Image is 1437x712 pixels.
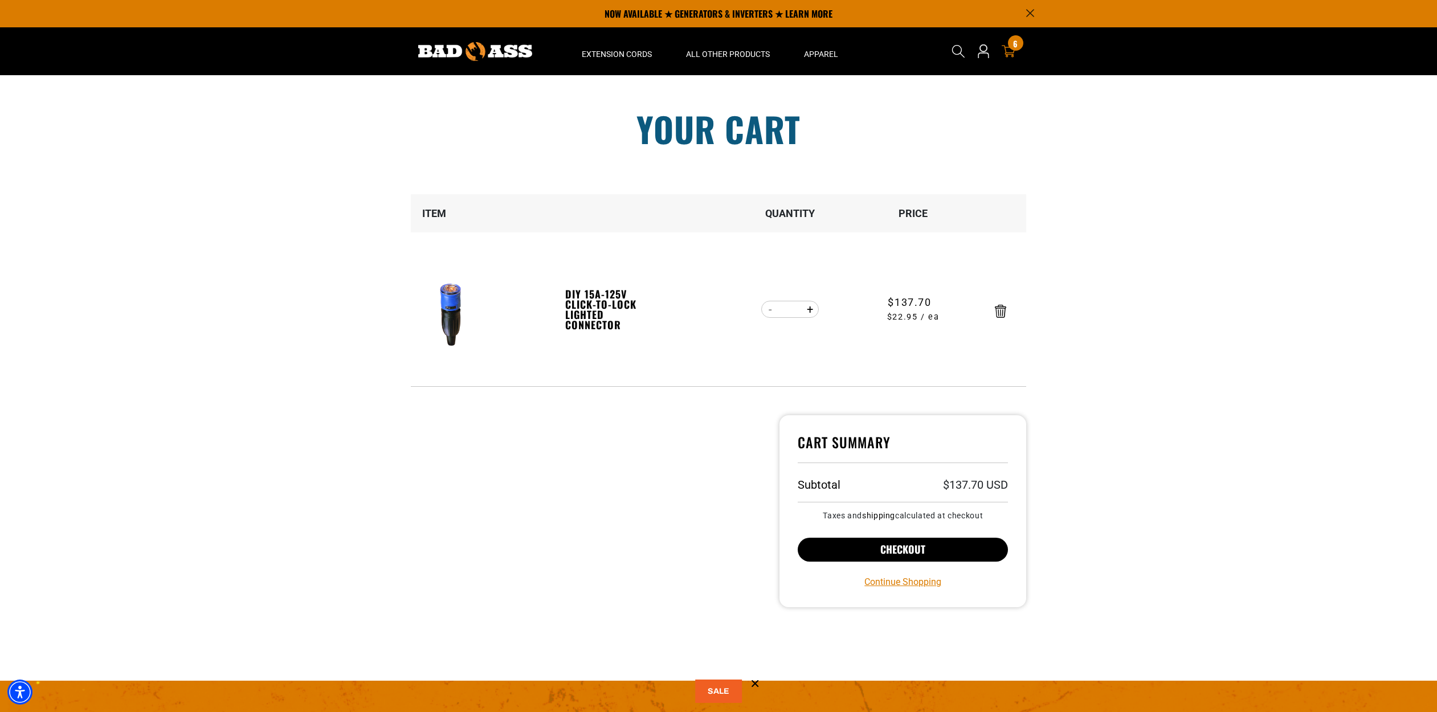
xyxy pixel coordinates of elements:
a: Continue Shopping [864,575,941,589]
small: Taxes and calculated at checkout [798,512,1008,519]
summary: All Other Products [669,27,787,75]
span: Apparel [804,49,838,59]
h4: Cart Summary [798,433,1008,463]
th: Price [852,194,975,232]
span: 6 [1013,39,1018,48]
span: All Other Products [686,49,770,59]
a: Open this option [974,27,993,75]
a: DIY 15A-125V Click-to-Lock Lighted Connector [565,289,644,330]
p: $137.70 USD [943,479,1008,490]
button: Checkout [798,538,1008,562]
div: Accessibility Menu [7,680,32,705]
img: Bad Ass Extension Cords [418,42,532,61]
summary: Apparel [787,27,855,75]
span: $137.70 [888,294,931,310]
img: DIY 15A-125V Click-to-Lock Lighted Connector [415,278,487,350]
h1: Your cart [402,112,1035,146]
input: Quantity for DIY 15A-125V Click-to-Lock Lighted Connector [779,300,801,319]
summary: Search [949,42,967,60]
a: Remove DIY 15A-125V Click-to-Lock Lighted Connector [995,307,1006,315]
span: Extension Cords [582,49,652,59]
a: shipping [862,511,895,520]
h3: Subtotal [798,479,840,490]
summary: Extension Cords [565,27,669,75]
th: Quantity [729,194,852,232]
th: Item [411,194,565,232]
span: $22.95 / ea [852,311,974,324]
